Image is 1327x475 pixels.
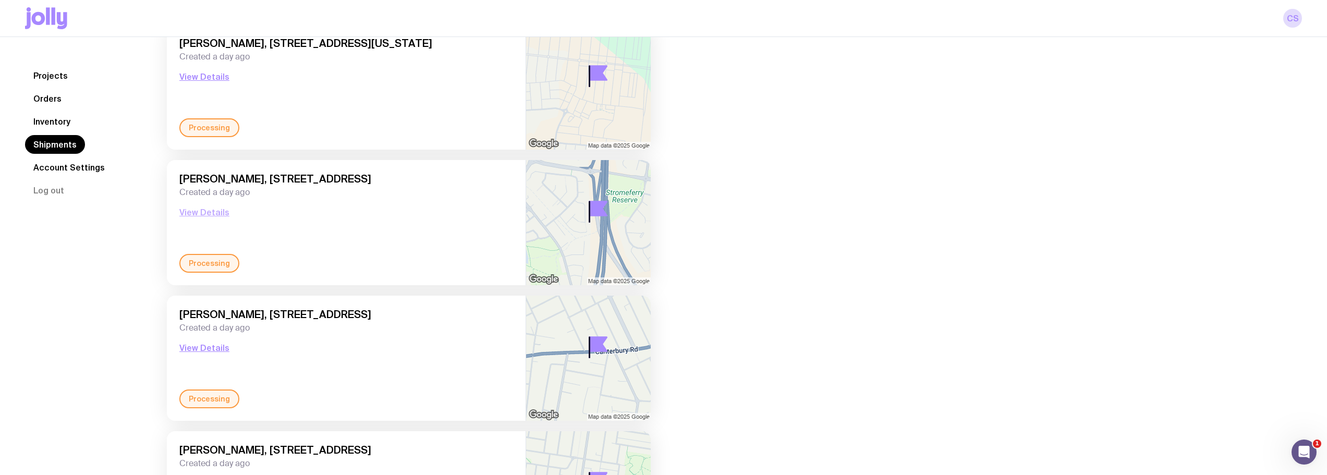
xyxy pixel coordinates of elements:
[179,187,513,198] span: Created a day ago
[526,25,651,150] img: staticmap
[25,158,113,177] a: Account Settings
[179,308,513,321] span: [PERSON_NAME], [STREET_ADDRESS]
[179,52,513,62] span: Created a day ago
[526,160,651,285] img: staticmap
[179,70,229,83] button: View Details
[25,66,76,85] a: Projects
[25,135,85,154] a: Shipments
[179,254,239,273] div: Processing
[179,118,239,137] div: Processing
[179,37,513,50] span: [PERSON_NAME], [STREET_ADDRESS][US_STATE]
[25,112,79,131] a: Inventory
[179,389,239,408] div: Processing
[25,89,70,108] a: Orders
[25,181,72,200] button: Log out
[1283,9,1302,28] a: CS
[179,444,513,456] span: [PERSON_NAME], [STREET_ADDRESS]
[179,173,513,185] span: [PERSON_NAME], [STREET_ADDRESS]
[1313,440,1321,448] span: 1
[179,342,229,354] button: View Details
[179,206,229,218] button: View Details
[526,296,651,421] img: staticmap
[179,458,513,469] span: Created a day ago
[179,323,513,333] span: Created a day ago
[1292,440,1317,465] iframe: Intercom live chat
